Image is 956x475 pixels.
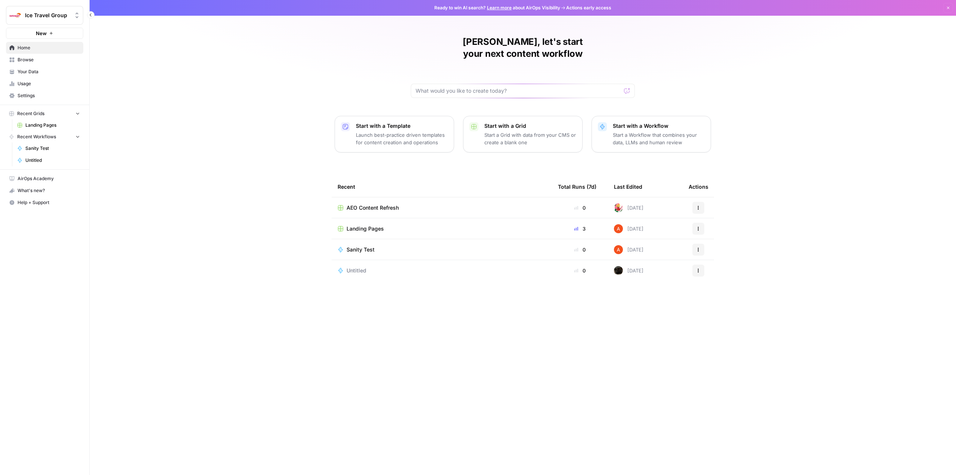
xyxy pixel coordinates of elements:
a: Home [6,42,83,54]
a: Learn more [487,5,512,10]
span: Settings [18,92,80,99]
div: Last Edited [614,176,642,197]
button: New [6,28,83,39]
p: Start with a Workflow [613,122,705,130]
button: Recent Workflows [6,131,83,142]
a: Untitled [14,154,83,166]
button: Start with a TemplateLaunch best-practice driven templates for content creation and operations [335,116,454,152]
div: 0 [558,246,602,253]
div: [DATE] [614,245,643,254]
img: cje7zb9ux0f2nqyv5qqgv3u0jxek [614,224,623,233]
img: a7wp29i4q9fg250eipuu1edzbiqn [614,266,623,275]
button: Workspace: Ice Travel Group [6,6,83,25]
div: 0 [558,204,602,212]
img: cje7zb9ux0f2nqyv5qqgv3u0jxek [614,245,623,254]
span: Actions early access [566,4,611,11]
p: Launch best-practice driven templates for content creation and operations [356,131,448,146]
span: Help + Support [18,199,80,206]
span: AEO Content Refresh [347,204,399,212]
a: Untitled [338,267,546,274]
h1: [PERSON_NAME], let's start your next content workflow [411,36,635,60]
span: Landing Pages [347,225,384,232]
a: AEO Content Refresh [338,204,546,212]
div: Recent [338,176,546,197]
span: Home [18,44,80,51]
p: Start a Workflow that combines your data, LLMs and human review [613,131,705,146]
span: Browse [18,56,80,63]
div: [DATE] [614,224,643,233]
button: Help + Support [6,197,83,209]
p: Start a Grid with data from your CMS or create a blank one [484,131,576,146]
p: Start with a Template [356,122,448,130]
input: What would you like to create today? [416,87,621,95]
div: Actions [689,176,708,197]
img: Ice Travel Group Logo [9,9,22,22]
button: Start with a WorkflowStart a Workflow that combines your data, LLMs and human review [592,116,711,152]
p: Start with a Grid [484,122,576,130]
span: Recent Grids [17,110,44,117]
span: Usage [18,80,80,87]
a: Usage [6,78,83,90]
button: Recent Grids [6,108,83,119]
span: Recent Workflows [17,133,56,140]
a: Your Data [6,66,83,78]
a: Landing Pages [14,119,83,131]
span: Landing Pages [25,122,80,129]
div: [DATE] [614,266,643,275]
a: Landing Pages [338,225,546,232]
img: bumscs0cojt2iwgacae5uv0980n9 [614,203,623,212]
span: Sanity Test [25,145,80,152]
div: Total Runs (7d) [558,176,596,197]
a: AirOps Academy [6,173,83,185]
div: 3 [558,225,602,232]
a: Sanity Test [338,246,546,253]
span: AirOps Academy [18,175,80,182]
span: Untitled [347,267,366,274]
span: Untitled [25,157,80,164]
span: Sanity Test [347,246,375,253]
span: Ice Travel Group [25,12,70,19]
div: [DATE] [614,203,643,212]
a: Settings [6,90,83,102]
span: Your Data [18,68,80,75]
button: Start with a GridStart a Grid with data from your CMS or create a blank one [463,116,583,152]
button: What's new? [6,185,83,197]
span: New [36,30,47,37]
a: Browse [6,54,83,66]
div: 0 [558,267,602,274]
a: Sanity Test [14,142,83,154]
span: Ready to win AI search? about AirOps Visibility [434,4,560,11]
